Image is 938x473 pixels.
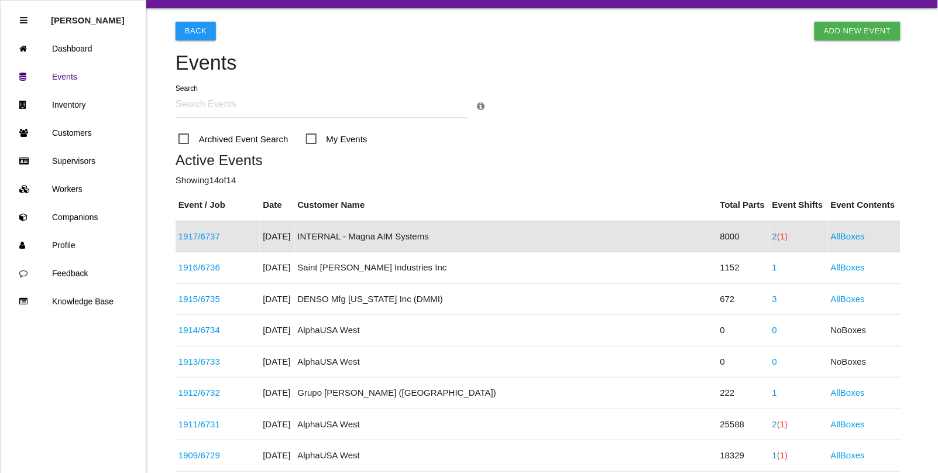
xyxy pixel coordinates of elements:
[717,190,769,221] th: Total Parts
[178,386,257,400] div: Counsels
[178,294,220,304] a: 1915/6735
[717,440,769,472] td: 18329
[20,6,28,35] div: Close
[260,252,294,284] td: [DATE]
[831,450,865,460] a: AllBoxes
[1,147,146,175] a: Supervisors
[176,52,901,74] h4: Events
[260,346,294,378] td: [DATE]
[1,259,146,287] a: Feedback
[295,409,717,440] td: AlphaUSA West
[831,419,865,429] a: AllBoxes
[178,419,220,429] a: 1911/6731
[178,293,257,306] div: WS ECM Hose Clamp
[295,283,717,315] td: DENSO Mfg [US_STATE] Inc (DMMI)
[178,231,220,241] a: 1917/6737
[306,132,367,146] span: My Events
[295,190,717,221] th: Customer Name
[772,419,788,429] a: 2(1)
[777,419,788,429] span: (1)
[1,231,146,259] a: Profile
[295,252,717,284] td: Saint [PERSON_NAME] Industries Inc
[772,357,777,366] a: 0
[717,252,769,284] td: 1152
[717,221,769,252] td: 8000
[717,315,769,347] td: 0
[1,287,146,316] a: Knowledge Base
[260,221,294,252] td: [DATE]
[260,440,294,472] td: [DATE]
[1,91,146,119] a: Inventory
[178,325,220,335] a: 1914/6734
[295,378,717,409] td: Grupo [PERSON_NAME] ([GEOGRAPHIC_DATA])
[477,101,485,111] a: Search Info
[1,175,146,203] a: Workers
[772,388,777,397] a: 1
[176,190,260,221] th: Event / Job
[772,450,788,460] a: 1(1)
[178,132,288,146] span: Archived Event Search
[178,355,257,369] div: S1638
[777,231,788,241] span: (1)
[828,190,901,221] th: Event Contents
[777,450,788,460] span: (1)
[260,190,294,221] th: Date
[772,325,777,335] a: 0
[176,22,216,40] button: Back
[176,152,901,168] h5: Active Events
[260,409,294,440] td: [DATE]
[828,346,901,378] td: No Boxes
[260,315,294,347] td: [DATE]
[1,35,146,63] a: Dashboard
[295,440,717,472] td: AlphaUSA West
[717,378,769,409] td: 222
[772,262,777,272] a: 1
[178,262,220,272] a: 1916/6736
[295,315,717,347] td: AlphaUSA West
[295,221,717,252] td: INTERNAL - Magna AIM Systems
[178,357,220,366] a: 1913/6733
[772,231,788,241] a: 2(1)
[831,388,865,397] a: AllBoxes
[260,378,294,409] td: [DATE]
[176,91,468,118] input: Search Events
[178,449,257,462] div: S2066-00
[831,294,865,304] a: AllBoxes
[178,388,220,397] a: 1912/6732
[815,22,901,40] a: Add New Event
[176,174,901,187] p: Showing 14 of 14
[1,63,146,91] a: Events
[178,418,257,431] div: F17630B
[717,346,769,378] td: 0
[717,283,769,315] td: 672
[831,262,865,272] a: AllBoxes
[828,315,901,347] td: No Boxes
[178,324,257,337] div: S2700-00
[178,261,257,275] div: 68403783AB
[772,294,777,304] a: 3
[51,6,125,25] p: Rosie Blandino
[178,230,257,244] div: 2002007; 2002021
[831,231,865,241] a: AllBoxes
[295,346,717,378] td: AlphaUSA West
[178,450,220,460] a: 1909/6729
[260,283,294,315] td: [DATE]
[1,119,146,147] a: Customers
[1,203,146,231] a: Companions
[717,409,769,440] td: 25588
[176,83,198,94] label: Search
[769,190,828,221] th: Event Shifts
